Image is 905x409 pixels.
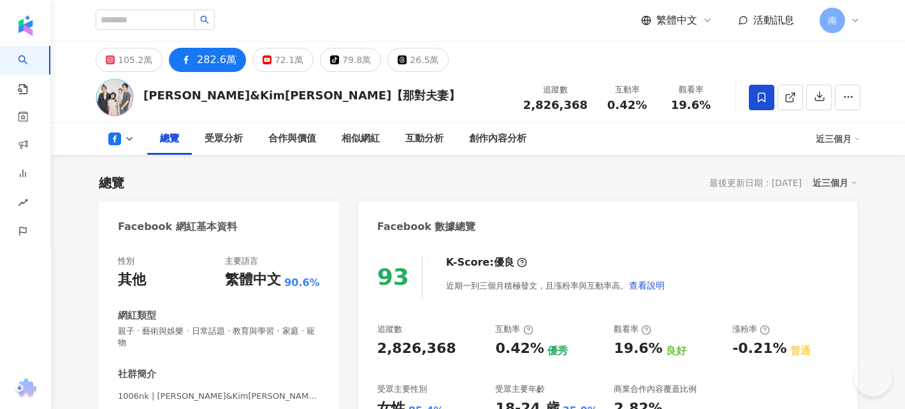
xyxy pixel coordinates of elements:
[118,326,320,348] span: 親子 · 藝術與娛樂 · 日常話題 · 教育與學習 · 家庭 · 寵物
[15,15,36,36] img: logo icon
[377,324,402,335] div: 追蹤數
[118,368,156,381] div: 社群簡介
[732,339,786,359] div: -0.21%
[628,273,665,298] button: 查看說明
[495,324,533,335] div: 互動率
[252,48,314,72] button: 72.1萬
[667,83,715,96] div: 觀看率
[469,131,526,147] div: 創作內容分析
[118,391,320,402] span: 1006nk | [PERSON_NAME]&Kim[PERSON_NAME] 【那對夫妻】 | 1006nk
[320,48,381,72] button: 79.8萬
[732,324,770,335] div: 漲粉率
[18,46,43,96] a: search
[197,51,236,69] div: 282.6萬
[603,83,651,96] div: 互動率
[118,309,156,322] div: 網紅類型
[96,48,163,72] button: 105.2萬
[854,358,892,396] iframe: Help Scout Beacon - Open
[813,175,857,191] div: 近三個月
[377,220,476,234] div: Facebook 數據總覽
[275,51,303,69] div: 72.1萬
[377,339,456,359] div: 2,826,368
[118,270,146,290] div: 其他
[614,339,662,359] div: 19.6%
[99,174,124,192] div: 總覽
[629,280,665,291] span: 查看說明
[118,220,237,234] div: Facebook 網紅基本資料
[160,131,179,147] div: 總覽
[268,131,316,147] div: 合作與價值
[656,13,697,27] span: 繁體中文
[446,273,665,298] div: 近期一到三個月積極發文，且漲粉率與互動率高。
[387,48,449,72] button: 26.5萬
[284,276,320,290] span: 90.6%
[494,255,514,269] div: 優良
[13,378,38,399] img: chrome extension
[614,384,697,395] div: 商業合作內容覆蓋比例
[523,98,588,111] span: 2,826,368
[205,131,243,147] div: 受眾分析
[410,51,438,69] div: 26.5萬
[405,131,444,147] div: 互動分析
[666,344,686,358] div: 良好
[614,324,651,335] div: 觀看率
[446,255,527,269] div: K-Score :
[200,15,209,24] span: search
[169,48,246,72] button: 282.6萬
[790,344,811,358] div: 普通
[495,384,545,395] div: 受眾主要年齡
[607,99,647,111] span: 0.42%
[342,51,371,69] div: 79.8萬
[377,384,427,395] div: 受眾主要性別
[495,339,544,359] div: 0.42%
[18,190,28,219] span: rise
[753,14,794,26] span: 活動訊息
[523,83,588,96] div: 追蹤數
[828,13,837,27] span: 南
[816,129,860,149] div: 近三個月
[96,78,134,117] img: KOL Avatar
[225,255,258,267] div: 主要語言
[547,344,568,358] div: 優秀
[709,178,802,188] div: 最後更新日期：[DATE]
[671,99,711,111] span: 19.6%
[118,51,152,69] div: 105.2萬
[143,87,460,103] div: [PERSON_NAME]&Kim[PERSON_NAME]【那對夫妻】
[118,255,134,267] div: 性別
[377,264,409,290] div: 93
[225,270,281,290] div: 繁體中文
[342,131,380,147] div: 相似網紅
